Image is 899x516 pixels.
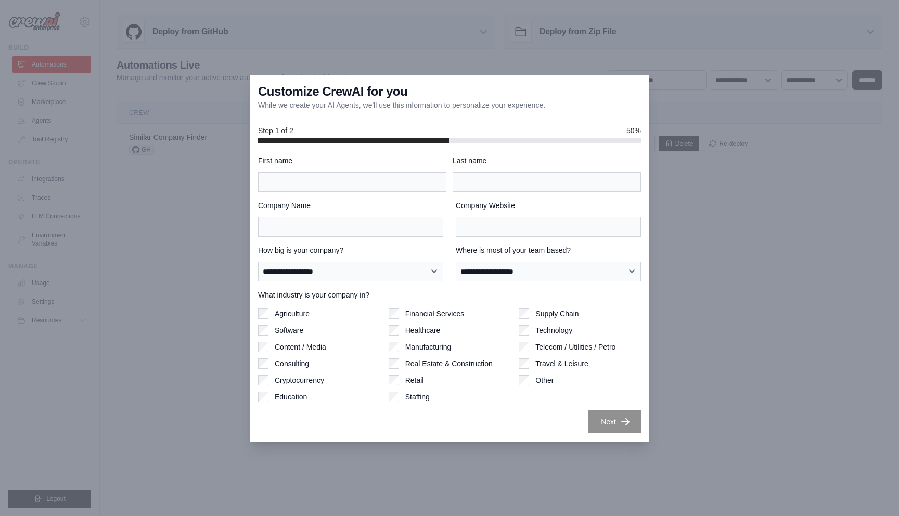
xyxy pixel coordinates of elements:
span: Step 1 of 2 [258,125,293,136]
label: Manufacturing [405,342,452,352]
label: Company Website [456,200,641,211]
label: First name [258,156,446,166]
label: Technology [535,325,572,336]
label: Cryptocurrency [275,375,324,385]
label: How big is your company? [258,245,443,255]
label: Agriculture [275,308,310,319]
label: Company Name [258,200,443,211]
label: Supply Chain [535,308,579,319]
label: Financial Services [405,308,465,319]
span: 50% [626,125,641,136]
label: What industry is your company in? [258,290,641,300]
button: Next [588,410,641,433]
label: Where is most of your team based? [456,245,641,255]
label: Software [275,325,303,336]
label: Real Estate & Construction [405,358,493,369]
label: Consulting [275,358,309,369]
p: While we create your AI Agents, we'll use this information to personalize your experience. [258,100,545,110]
label: Education [275,392,307,402]
label: Retail [405,375,424,385]
label: Travel & Leisure [535,358,588,369]
label: Staffing [405,392,430,402]
iframe: Chat Widget [847,466,899,516]
label: Telecom / Utilities / Petro [535,342,615,352]
label: Other [535,375,554,385]
label: Last name [453,156,641,166]
h3: Customize CrewAI for you [258,83,407,100]
label: Healthcare [405,325,441,336]
label: Content / Media [275,342,326,352]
